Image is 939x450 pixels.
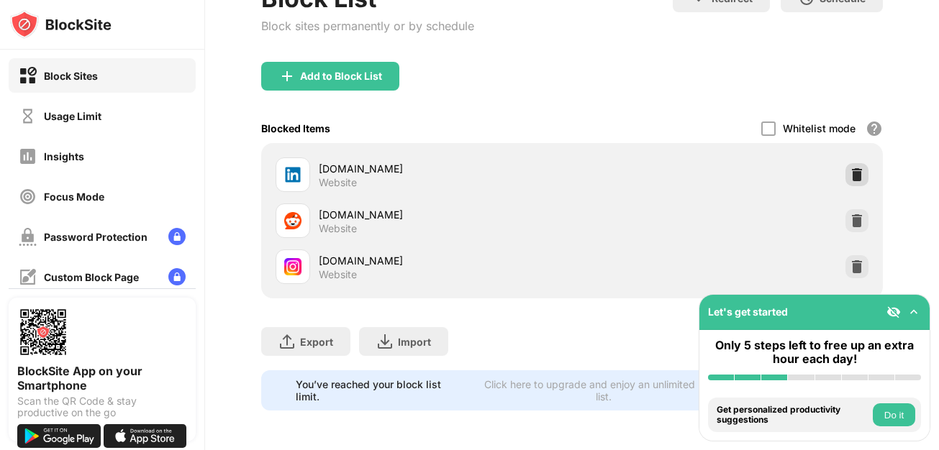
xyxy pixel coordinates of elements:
div: Get personalized productivity suggestions [717,405,869,426]
img: download-on-the-app-store.svg [104,424,187,448]
img: focus-off.svg [19,188,37,206]
div: Website [319,268,357,281]
div: [DOMAIN_NAME] [319,253,572,268]
img: customize-block-page-off.svg [19,268,37,286]
div: Import [398,336,431,348]
img: favicons [284,166,301,183]
div: Block sites permanently or by schedule [261,19,474,33]
div: You’ve reached your block list limit. [296,378,467,403]
img: time-usage-off.svg [19,107,37,125]
div: Website [319,176,357,189]
img: get-it-on-google-play.svg [17,424,101,448]
img: block-on.svg [19,67,37,85]
div: Export [300,336,333,348]
div: Website [319,222,357,235]
div: Block Sites [44,70,98,82]
div: Only 5 steps left to free up an extra hour each day! [708,339,921,366]
div: Insights [44,150,84,162]
button: Do it [873,403,915,426]
div: Add to Block List [300,70,382,82]
div: BlockSite App on your Smartphone [17,364,187,392]
img: password-protection-off.svg [19,228,37,246]
img: lock-menu.svg [168,268,186,285]
div: Whitelist mode [783,122,856,134]
div: Let's get started [708,306,788,318]
div: Focus Mode [44,190,104,203]
div: Click here to upgrade and enjoy an unlimited block list. [476,378,732,403]
div: Scan the QR Code & stay productive on the go [17,395,187,418]
img: favicons [284,212,301,229]
img: lock-menu.svg [168,228,186,245]
img: options-page-qr-code.png [17,306,69,358]
img: insights-off.svg [19,147,37,165]
div: Custom Block Page [44,271,139,283]
div: Blocked Items [261,122,330,134]
img: favicons [284,258,301,275]
div: [DOMAIN_NAME] [319,161,572,176]
div: [DOMAIN_NAME] [319,207,572,222]
div: Usage Limit [44,110,101,122]
img: eye-not-visible.svg [886,305,901,319]
div: Password Protection [44,231,148,243]
img: logo-blocksite.svg [10,10,112,39]
img: omni-setup-toggle.svg [907,305,921,319]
